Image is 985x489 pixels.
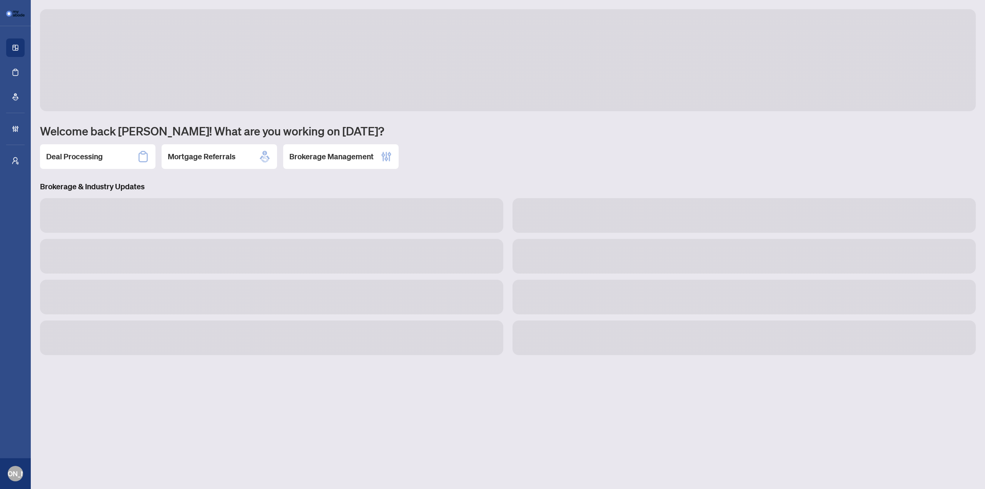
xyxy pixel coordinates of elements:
[168,151,235,162] h2: Mortgage Referrals
[40,124,976,138] h1: Welcome back [PERSON_NAME]! What are you working on [DATE]?
[289,151,374,162] h2: Brokerage Management
[6,11,25,17] img: logo
[40,181,976,192] h3: Brokerage & Industry Updates
[46,151,103,162] h2: Deal Processing
[12,157,19,165] span: user-switch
